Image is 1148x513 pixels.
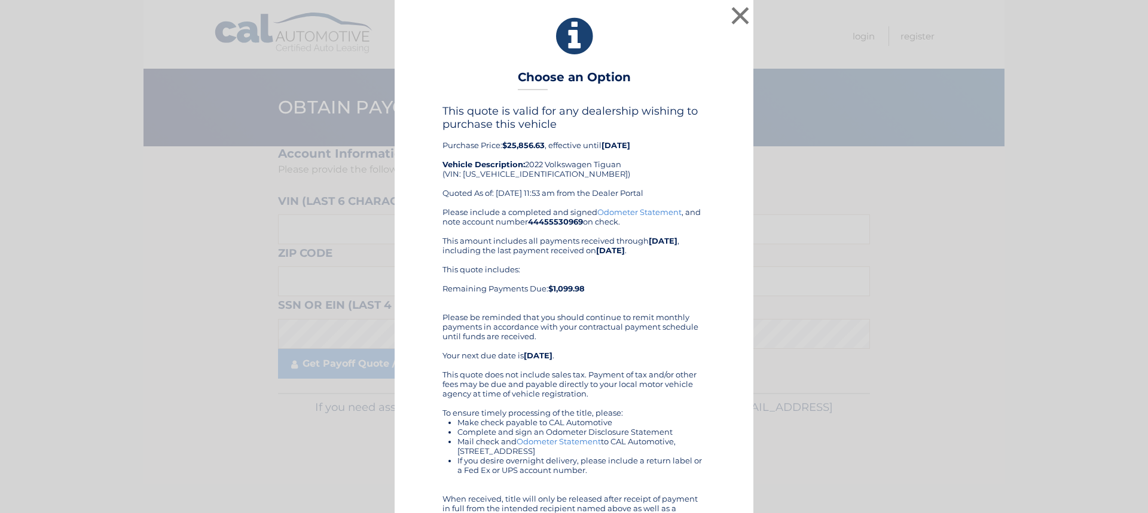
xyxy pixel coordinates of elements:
[597,207,682,217] a: Odometer Statement
[442,265,706,303] div: This quote includes: Remaining Payments Due:
[548,284,585,293] b: $1,099.98
[596,245,625,255] b: [DATE]
[518,70,631,91] h3: Choose an Option
[517,437,601,446] a: Odometer Statement
[602,140,630,150] b: [DATE]
[528,217,583,226] b: 44455530969
[524,351,552,360] b: [DATE]
[442,159,525,169] strong: Vehicle Description:
[442,105,706,207] div: Purchase Price: , effective until 2022 Volkswagen Tiguan (VIN: [US_VEHICLE_IDENTIFICATION_NUMBER]...
[457,437,706,456] li: Mail check and to CAL Automotive, [STREET_ADDRESS]
[457,427,706,437] li: Complete and sign an Odometer Disclosure Statement
[649,236,677,245] b: [DATE]
[457,417,706,427] li: Make check payable to CAL Automotive
[457,456,706,475] li: If you desire overnight delivery, please include a return label or a Fed Ex or UPS account number.
[442,105,706,131] h4: This quote is valid for any dealership wishing to purchase this vehicle
[728,4,752,27] button: ×
[502,140,545,150] b: $25,856.63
